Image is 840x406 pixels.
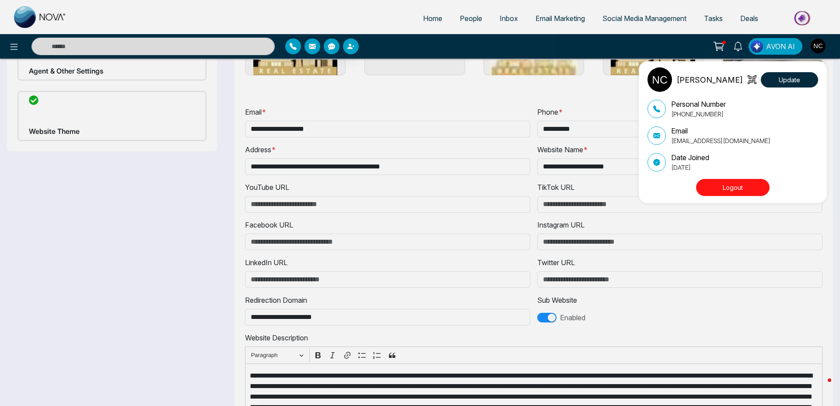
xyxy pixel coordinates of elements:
[676,74,743,86] p: [PERSON_NAME]
[696,179,770,196] button: Logout
[671,126,770,136] p: Email
[671,152,709,163] p: Date Joined
[671,163,709,172] p: [DATE]
[761,72,818,87] button: Update
[671,109,726,119] p: [PHONE_NUMBER]
[671,136,770,145] p: [EMAIL_ADDRESS][DOMAIN_NAME]
[671,99,726,109] p: Personal Number
[810,376,831,397] iframe: Intercom live chat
